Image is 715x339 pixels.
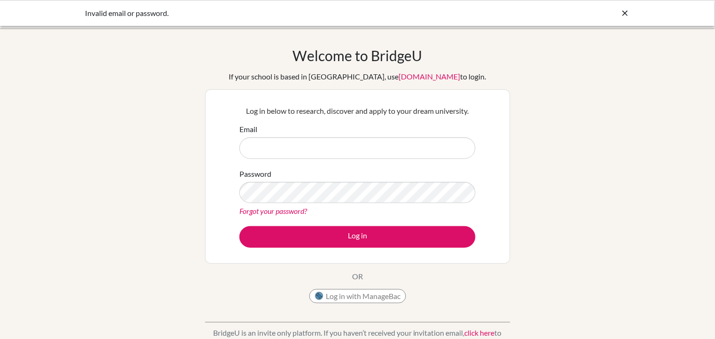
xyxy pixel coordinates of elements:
[239,206,307,215] a: Forgot your password?
[239,168,271,180] label: Password
[85,8,489,19] div: Invalid email or password.
[239,105,476,117] p: Log in below to research, discover and apply to your dream university.
[309,289,406,303] button: Log in with ManageBac
[229,71,486,82] div: If your school is based in [GEOGRAPHIC_DATA], use to login.
[465,328,495,337] a: click here
[352,271,363,282] p: OR
[399,72,461,81] a: [DOMAIN_NAME]
[239,226,476,248] button: Log in
[239,124,257,135] label: Email
[293,47,423,64] h1: Welcome to BridgeU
